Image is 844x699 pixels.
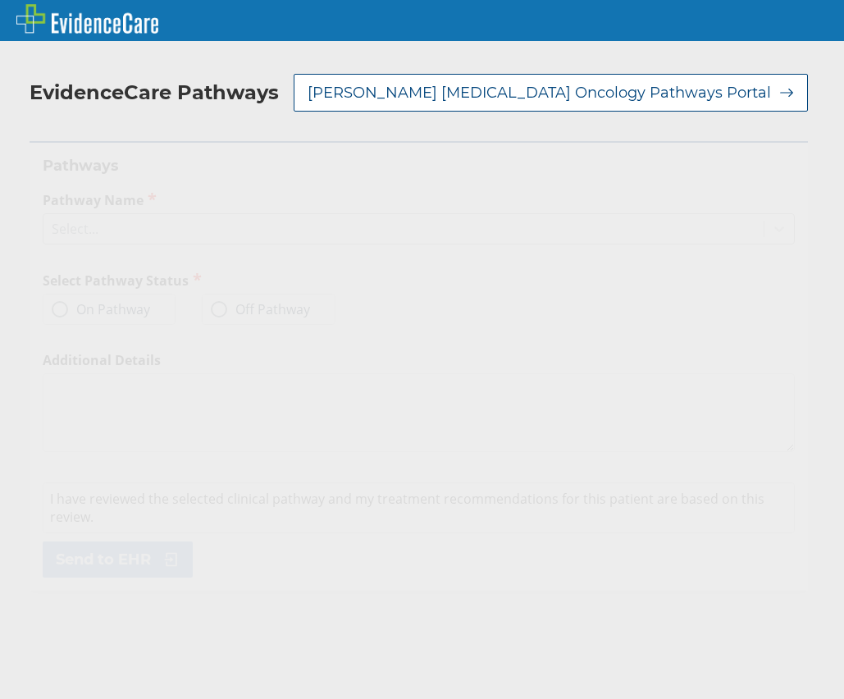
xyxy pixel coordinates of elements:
div: Select... [52,220,98,238]
label: Pathway Name [43,190,795,209]
span: I have reviewed the selected clinical pathway and my treatment recommendations for this patient a... [50,490,764,526]
label: Additional Details [43,351,795,369]
label: On Pathway [52,301,150,318]
h2: EvidenceCare Pathways [30,80,279,105]
span: [PERSON_NAME] [MEDICAL_DATA] Oncology Pathways Portal [308,83,771,103]
img: EvidenceCare [16,4,158,34]
h2: Select Pathway Status [43,271,413,290]
button: [PERSON_NAME] [MEDICAL_DATA] Oncology Pathways Portal [294,74,808,112]
label: Off Pathway [211,301,310,318]
h2: Pathways [43,156,795,176]
span: Send to EHR [56,550,151,569]
button: Send to EHR [43,541,193,578]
